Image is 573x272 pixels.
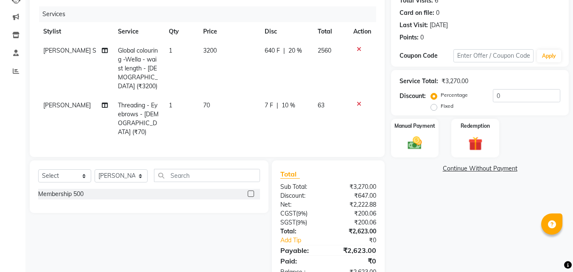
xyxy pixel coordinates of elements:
th: Disc [260,22,313,41]
span: Global colouring -Wella - waist length - [DEMOGRAPHIC_DATA] (₹3200) [118,47,158,90]
div: Points: [400,33,419,42]
div: ( ) [274,218,328,227]
img: _cash.svg [403,135,426,151]
span: 7 F [265,101,273,110]
a: Continue Without Payment [393,164,567,173]
div: Membership 500 [38,190,84,199]
button: Apply [537,50,561,62]
label: Fixed [441,102,453,110]
div: ₹2,623.00 [328,227,383,236]
span: 2560 [318,47,331,54]
span: SGST [280,219,296,226]
th: Service [113,22,164,41]
th: Stylist [38,22,113,41]
span: Threading - Eyebrows - [DEMOGRAPHIC_DATA] (₹70) [118,101,159,136]
input: Enter Offer / Coupon Code [453,49,534,62]
div: ( ) [274,209,328,218]
div: 0 [420,33,424,42]
span: [PERSON_NAME] S [43,47,96,54]
th: Total [313,22,348,41]
div: ₹200.06 [328,209,383,218]
div: ₹0 [328,256,383,266]
span: 1 [169,47,172,54]
span: Total [280,170,300,179]
th: Qty [164,22,198,41]
div: Sub Total: [274,182,328,191]
a: Add Tip [274,236,337,245]
span: 63 [318,101,324,109]
label: Percentage [441,91,468,99]
div: [DATE] [430,21,448,30]
div: Coupon Code [400,51,453,60]
div: Last Visit: [400,21,428,30]
div: Service Total: [400,77,438,86]
span: 9% [297,219,305,226]
span: [PERSON_NAME] [43,101,91,109]
div: Services [39,6,383,22]
div: Discount: [400,92,426,101]
div: Payable: [274,245,328,255]
th: Price [198,22,260,41]
span: 640 F [265,46,280,55]
div: Card on file: [400,8,434,17]
div: ₹647.00 [328,191,383,200]
span: CGST [280,210,296,217]
label: Manual Payment [394,122,435,130]
span: 1 [169,101,172,109]
th: Action [348,22,376,41]
input: Search [154,169,260,182]
div: Total: [274,227,328,236]
span: | [277,101,278,110]
div: Discount: [274,191,328,200]
div: ₹200.06 [328,218,383,227]
div: ₹3,270.00 [442,77,468,86]
span: 9% [298,210,306,217]
span: | [283,46,285,55]
div: ₹2,222.88 [328,200,383,209]
div: ₹3,270.00 [328,182,383,191]
div: Paid: [274,256,328,266]
div: ₹0 [338,236,383,245]
img: _gift.svg [464,135,487,152]
div: ₹2,623.00 [328,245,383,255]
label: Redemption [461,122,490,130]
span: 3200 [203,47,217,54]
span: 70 [203,101,210,109]
div: Net: [274,200,328,209]
span: 20 % [288,46,302,55]
div: 0 [436,8,439,17]
span: 10 % [282,101,295,110]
